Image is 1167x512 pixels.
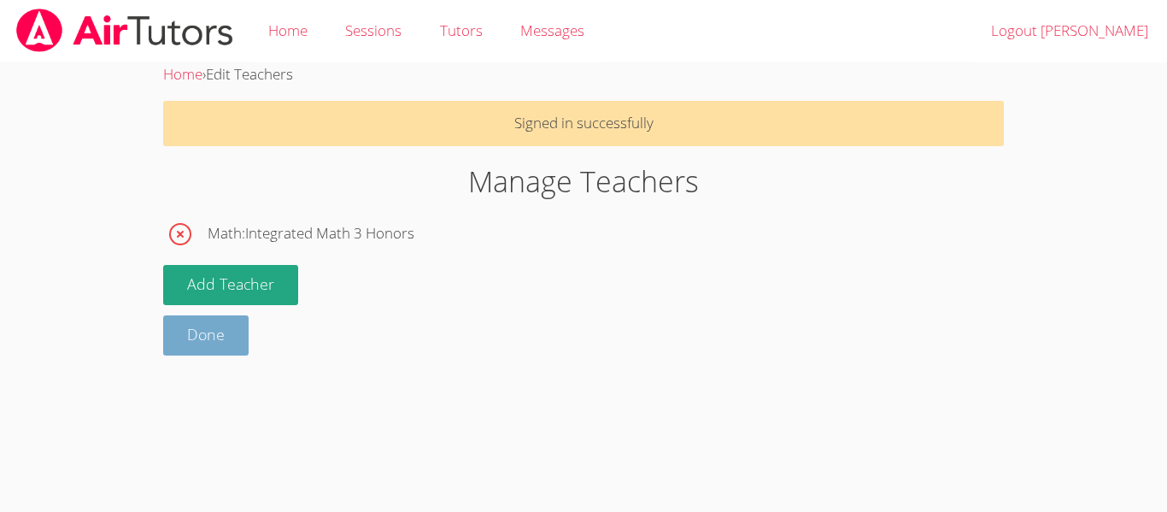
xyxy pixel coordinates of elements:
h1: Manage Teachers [163,160,1004,203]
span: Messages [520,21,584,40]
p: Signed in successfully [163,101,1004,146]
span: Math : Integrated Math 3 Honors [208,221,414,246]
button: Add Teacher [163,265,298,305]
img: airtutors_banner-c4298cdbf04f3fff15de1276eac7730deb9818008684d7c2e4769d2f7ddbe033.png [15,9,235,52]
div: › [163,62,1004,87]
span: Edit Teachers [206,64,293,84]
a: Home [163,64,202,84]
a: Done [163,315,249,356]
